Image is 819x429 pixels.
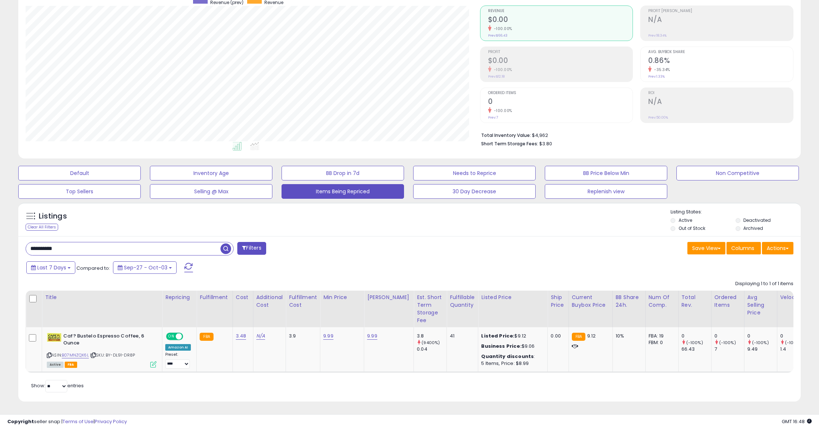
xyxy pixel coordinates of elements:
small: FBA [572,333,585,341]
div: Repricing [165,294,193,301]
div: 0.04 [417,346,446,352]
small: (9400%) [422,340,440,346]
div: 0 [682,333,711,339]
button: BB Price Below Min [545,166,667,180]
a: B07MNZQX6L [62,352,89,358]
label: Deactivated [743,217,771,223]
div: 0 [747,333,777,339]
div: 9.49 [747,346,777,352]
b: Caf? Bustelo Espresso Coffee, 6 Ounce [63,333,152,348]
a: N/A [256,332,265,340]
small: (-100%) [785,340,802,346]
small: -100.00% [491,108,512,113]
button: Selling @ Max [150,184,272,199]
h2: N/A [648,15,793,25]
a: 9.99 [323,332,333,340]
div: Num of Comp. [649,294,675,309]
span: Revenue [488,9,633,13]
div: Additional Cost [256,294,283,309]
div: BB Share 24h. [616,294,642,309]
span: ROI [648,91,793,95]
h2: 0 [488,97,633,107]
b: Quantity discounts [481,353,534,360]
span: Show: entries [31,382,84,389]
span: OFF [182,333,194,340]
h2: $0.00 [488,56,633,66]
label: Active [679,217,692,223]
div: Current Buybox Price [572,294,609,309]
div: Title [45,294,159,301]
a: Privacy Policy [95,418,127,425]
small: -35.34% [652,67,670,72]
div: FBA: 19 [649,333,673,339]
span: ON [167,333,176,340]
li: $4,962 [481,130,788,139]
div: 66.43 [682,346,711,352]
span: 9.12 [587,332,596,339]
button: Items Being Repriced [282,184,404,199]
img: 51UAhlqL3BL._SL40_.jpg [47,333,61,342]
div: 7 [714,346,744,352]
span: Sep-27 - Oct-03 [124,264,167,271]
div: Listed Price [481,294,544,301]
div: : [481,353,542,360]
small: -100.00% [491,26,512,31]
div: $9.06 [481,343,542,350]
span: All listings currently available for purchase on Amazon [47,362,64,368]
small: Prev: 50.00% [648,115,668,120]
a: 3.48 [236,332,246,340]
span: Compared to: [76,265,110,272]
div: Clear All Filters [26,224,58,231]
div: Total Rev. [682,294,708,309]
span: Ordered Items [488,91,633,95]
div: Displaying 1 to 1 of 1 items [735,280,793,287]
small: FBA [200,333,213,341]
label: Out of Stock [679,225,705,231]
button: Needs to Reprice [413,166,536,180]
h2: N/A [648,97,793,107]
div: Preset: [165,352,191,369]
div: Cost [236,294,250,301]
div: seller snap | | [7,418,127,425]
div: ASIN: [47,333,156,367]
span: | SKU: BY-DL91-DR8P [90,352,135,358]
b: Listed Price: [481,332,514,339]
div: 5 Items, Price: $8.99 [481,360,542,367]
div: Amazon AI [165,344,191,351]
label: Archived [743,225,763,231]
div: Ordered Items [714,294,741,309]
div: [PERSON_NAME] [367,294,411,301]
small: -100.00% [491,67,512,72]
b: Business Price: [481,343,521,350]
div: 3.8 [417,333,446,339]
h2: 0.86% [648,56,793,66]
button: Save View [687,242,725,254]
div: $9.12 [481,333,542,339]
small: (-100%) [752,340,769,346]
strong: Copyright [7,418,34,425]
div: Velocity [780,294,807,301]
div: Ship Price [551,294,565,309]
button: BB Drop in 7d [282,166,404,180]
span: Avg. Buybox Share [648,50,793,54]
div: Avg Selling Price [747,294,774,317]
b: Total Inventory Value: [481,132,531,138]
div: 10% [616,333,640,339]
span: Last 7 Days [37,264,66,271]
span: Columns [731,245,754,252]
small: Prev: 1.33% [648,74,665,79]
div: Est. Short Term Storage Fee [417,294,444,324]
div: 3.9 [289,333,314,339]
div: Min Price [323,294,361,301]
button: Actions [762,242,793,254]
span: 2025-10-11 16:48 GMT [782,418,812,425]
button: Last 7 Days [26,261,75,274]
div: 41 [450,333,472,339]
div: 0 [714,333,744,339]
small: Prev: 18.34% [648,33,667,38]
small: Prev: 7 [488,115,498,120]
span: Profit [488,50,633,54]
p: Listing States: [671,209,801,216]
div: FBM: 0 [649,339,673,346]
h5: Listings [39,211,67,221]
